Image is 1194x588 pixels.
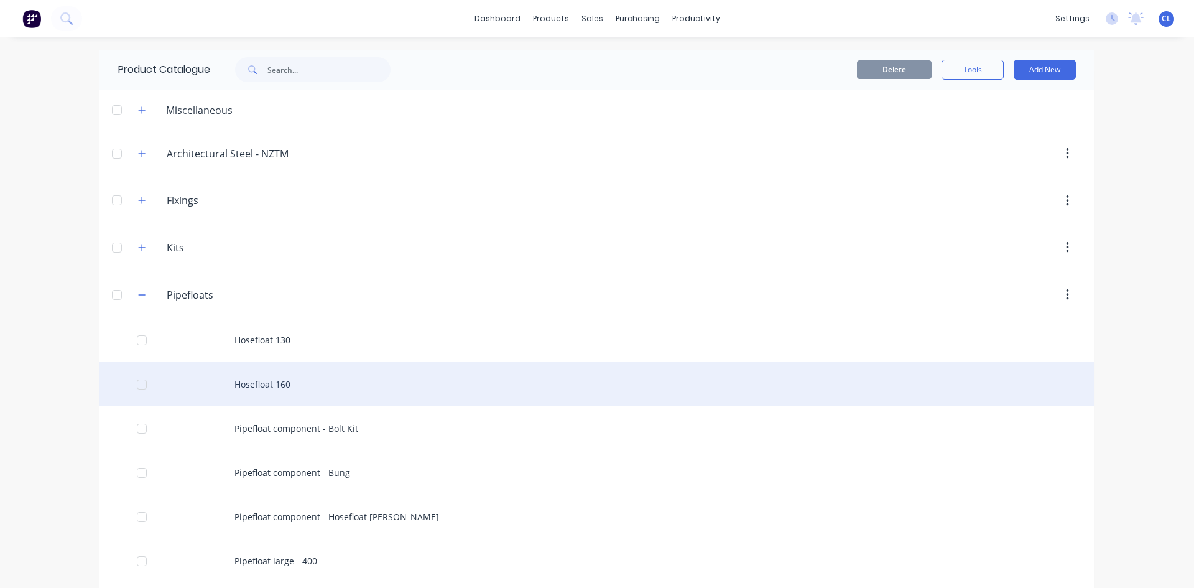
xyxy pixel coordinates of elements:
[1014,60,1076,80] button: Add New
[527,9,575,28] div: products
[468,9,527,28] a: dashboard
[167,240,314,255] input: Enter category name
[609,9,666,28] div: purchasing
[99,50,210,90] div: Product Catalogue
[1162,13,1171,24] span: CL
[99,406,1094,450] div: Pipefloat component - Bolt Kit
[1049,9,1096,28] div: settings
[857,60,932,79] button: Delete
[99,539,1094,583] div: Pipefloat large - 400
[99,318,1094,362] div: Hosefloat 130
[99,362,1094,406] div: Hosefloat 160
[267,57,391,82] input: Search...
[99,450,1094,495] div: Pipefloat component - Bung
[22,9,41,28] img: Factory
[167,146,314,161] input: Enter category name
[575,9,609,28] div: sales
[99,495,1094,539] div: Pipefloat component - Hosefloat [PERSON_NAME]
[167,287,314,302] input: Enter category name
[942,60,1004,80] button: Tools
[666,9,726,28] div: productivity
[167,193,314,208] input: Enter category name
[156,103,243,118] div: Miscellaneous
